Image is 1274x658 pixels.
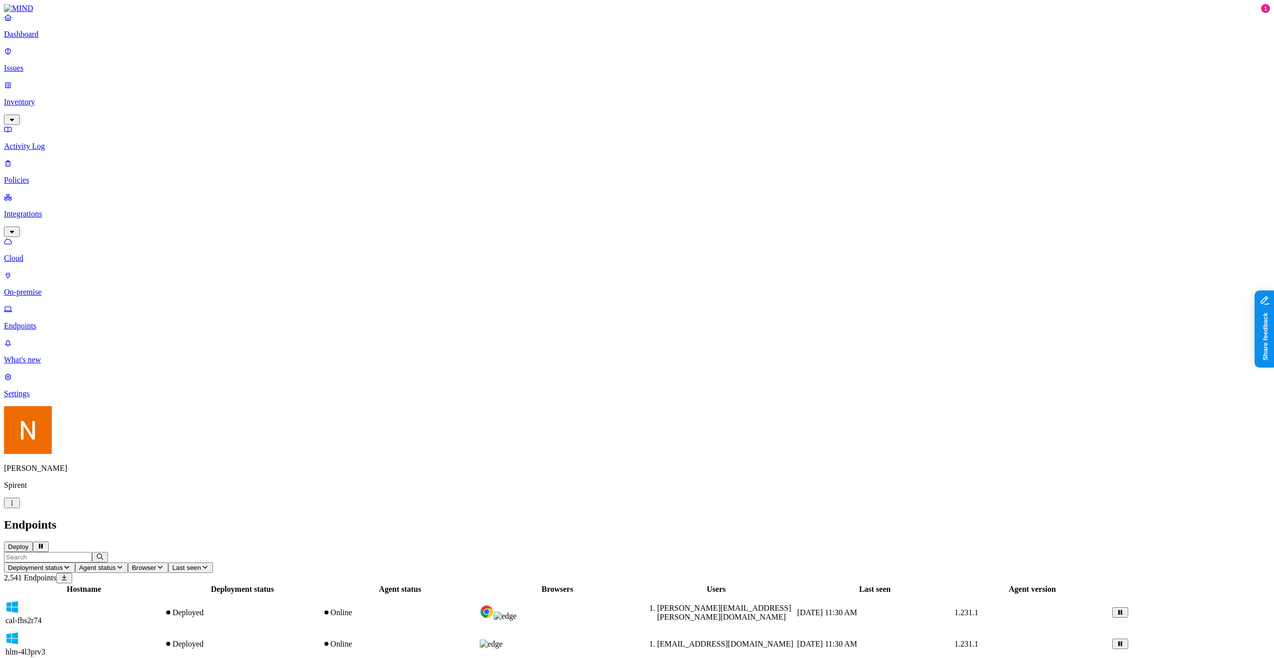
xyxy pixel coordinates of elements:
[4,125,1270,151] a: Activity Log
[4,271,1270,297] a: On-premise
[4,305,1270,330] a: Endpoints
[4,176,1270,185] p: Policies
[4,288,1270,297] p: On-premise
[173,608,204,617] span: Deployed
[955,640,978,648] span: 1.231.1
[4,64,1270,73] p: Issues
[4,30,1270,39] p: Dashboard
[322,640,478,649] div: Online
[4,542,33,552] button: Deploy
[4,338,1270,364] a: What's new
[4,210,1270,219] p: Integrations
[5,632,19,646] img: windows
[4,389,1270,398] p: Settings
[955,608,978,617] span: 1.231.1
[173,640,204,648] span: Deployed
[4,4,33,13] img: MIND
[79,564,116,571] span: Agent status
[4,518,1270,532] h2: Endpoints
[4,13,1270,39] a: Dashboard
[4,552,92,562] input: Search
[4,481,1270,490] p: Spirent
[480,605,494,619] img: chrome
[1261,4,1270,13] div: 1
[4,464,1270,473] p: [PERSON_NAME]
[797,608,857,617] span: [DATE] 11:30 AM
[5,648,45,656] span: hlm-4l3prv3
[955,585,1110,594] div: Agent version
[5,600,19,614] img: windows
[4,355,1270,364] p: What's new
[8,564,63,571] span: Deployment status
[322,585,478,594] div: Agent status
[4,406,52,454] img: Nitai Mishary
[4,193,1270,235] a: Integrations
[4,573,56,582] span: 2,541 Endpoints
[4,372,1270,398] a: Settings
[4,254,1270,263] p: Cloud
[4,159,1270,185] a: Policies
[480,585,636,594] div: Browsers
[172,564,201,571] span: Last seen
[797,585,953,594] div: Last seen
[797,640,857,648] span: [DATE] 11:30 AM
[4,98,1270,107] p: Inventory
[4,81,1270,123] a: Inventory
[4,142,1270,151] p: Activity Log
[637,585,795,594] div: Users
[4,322,1270,330] p: Endpoints
[4,4,1270,13] a: MIND
[4,47,1270,73] a: Issues
[132,564,156,571] span: Browser
[164,585,320,594] div: Deployment status
[5,616,42,625] span: cal-fhs2r74
[480,640,503,649] img: edge
[5,585,162,594] div: Hostname
[657,640,793,648] span: [EMAIL_ADDRESS][DOMAIN_NAME]
[494,612,517,621] img: edge
[4,237,1270,263] a: Cloud
[657,604,791,621] span: [PERSON_NAME][EMAIL_ADDRESS][PERSON_NAME][DOMAIN_NAME]
[322,608,478,617] div: Online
